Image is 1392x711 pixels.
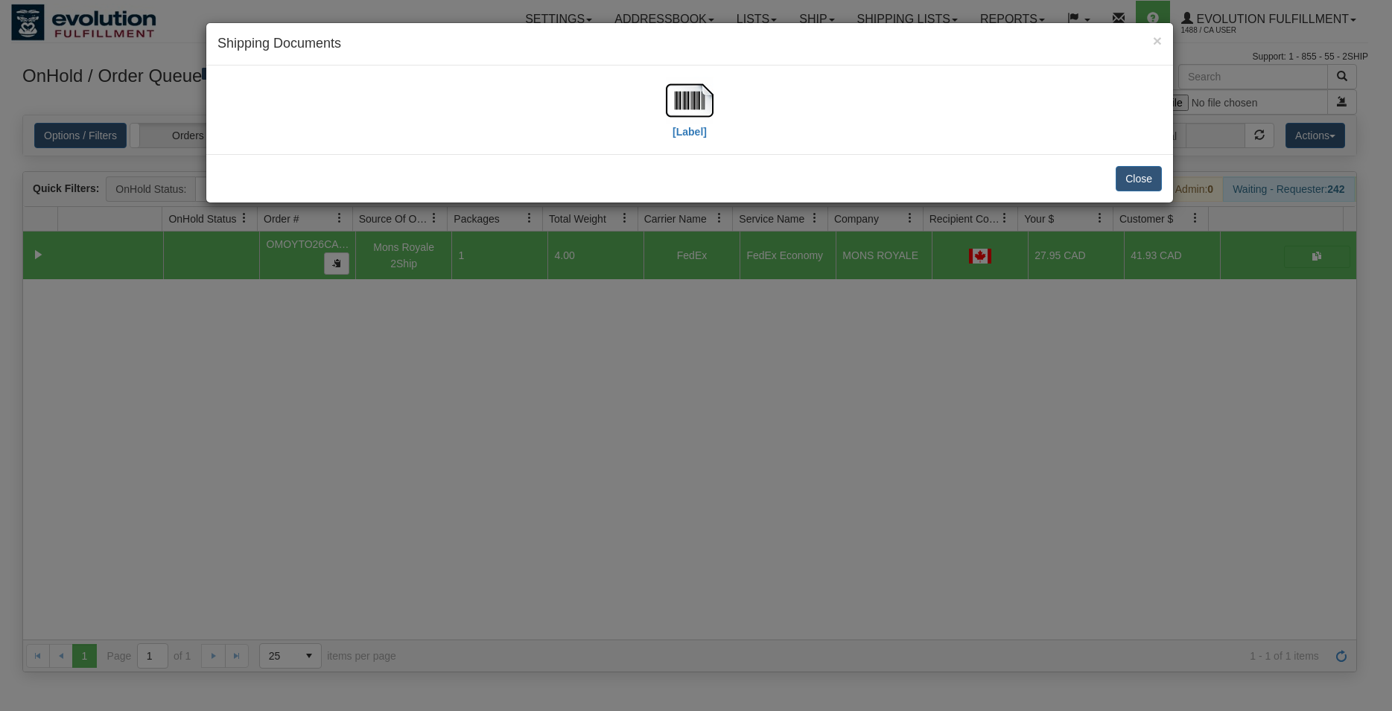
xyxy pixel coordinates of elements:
span: × [1153,32,1162,49]
button: Close [1153,33,1162,48]
button: Close [1116,166,1162,191]
img: barcode.jpg [666,77,714,124]
a: [Label] [666,93,714,137]
label: [Label] [673,124,707,139]
h4: Shipping Documents [217,34,1162,54]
